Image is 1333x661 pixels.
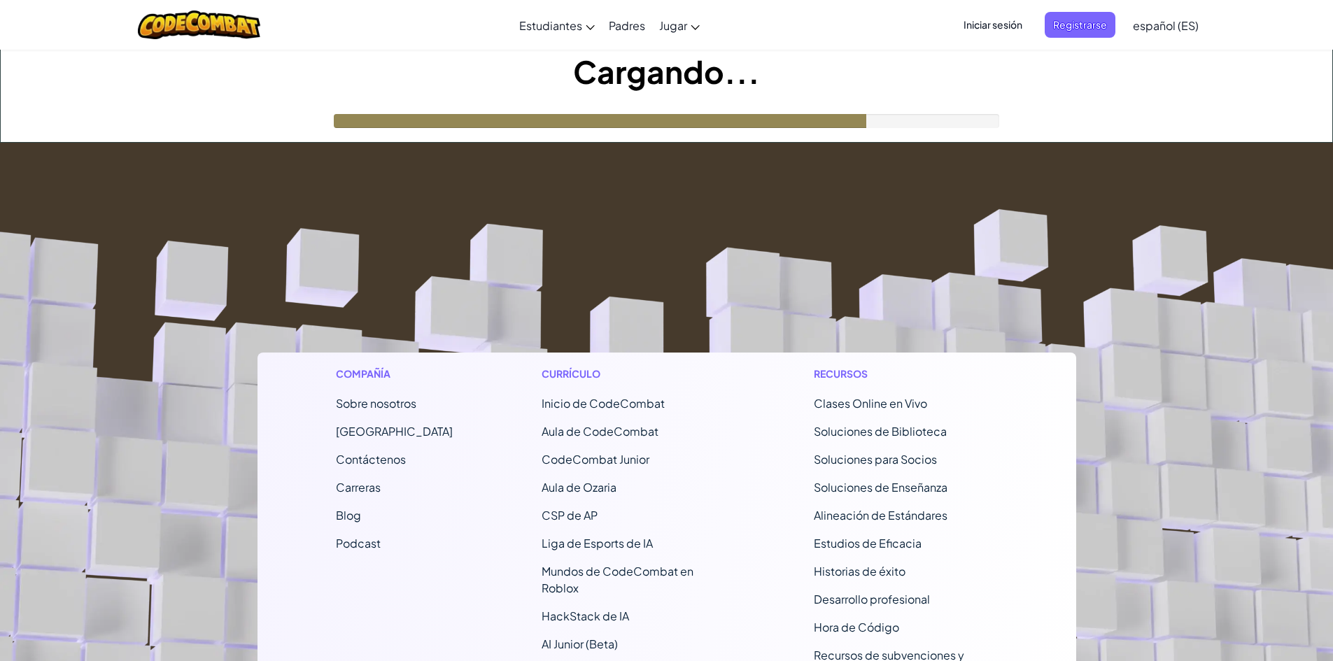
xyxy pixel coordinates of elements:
a: CodeCombat Junior [542,452,649,467]
a: Hora de Código [814,620,899,634]
button: Iniciar sesión [955,12,1031,38]
a: Carreras [336,480,381,495]
a: Estudiantes [512,6,602,44]
a: HackStack de IA [542,609,629,623]
a: Podcast [336,536,381,550]
a: español (ES) [1126,6,1206,44]
button: Registrarse [1045,12,1115,38]
a: Aula de Ozaria [542,480,616,495]
a: AI Junior (Beta) [542,637,618,651]
a: Soluciones para Socios [814,452,937,467]
a: Liga de Esports de IA [542,536,653,550]
a: Sobre nosotros [336,396,416,411]
a: Alineación de Estándares [814,508,947,523]
font: Registrarse [1053,18,1107,31]
a: Soluciones de Enseñanza [814,480,947,495]
font: Inicio de CodeCombat [542,396,665,411]
font: Jugar [659,18,687,33]
font: Iniciar sesión [964,18,1022,31]
font: Padres [609,18,645,33]
a: [GEOGRAPHIC_DATA] [336,424,453,439]
img: Logotipo de CodeCombat [138,10,260,39]
a: Jugar [652,6,707,44]
font: Compañía [336,367,390,380]
a: Clases Online en Vivo [814,396,927,411]
a: Aula de CodeCombat [542,424,658,439]
a: Estudios de Eficacia [814,536,922,550]
a: Padres [602,6,652,44]
a: Historias de éxito [814,564,905,578]
font: Cargando... [573,52,760,91]
font: Currículo [542,367,600,380]
a: Desarrollo profesional [814,592,930,606]
a: Mundos de CodeCombat en Roblox [542,564,693,595]
font: español (ES) [1133,18,1199,33]
a: CSP de AP [542,508,598,523]
a: Blog [336,508,361,523]
a: Soluciones de Biblioteca [814,424,947,439]
font: Contáctenos [336,452,406,467]
font: Estudiantes [519,18,582,33]
font: Recursos [814,367,868,380]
